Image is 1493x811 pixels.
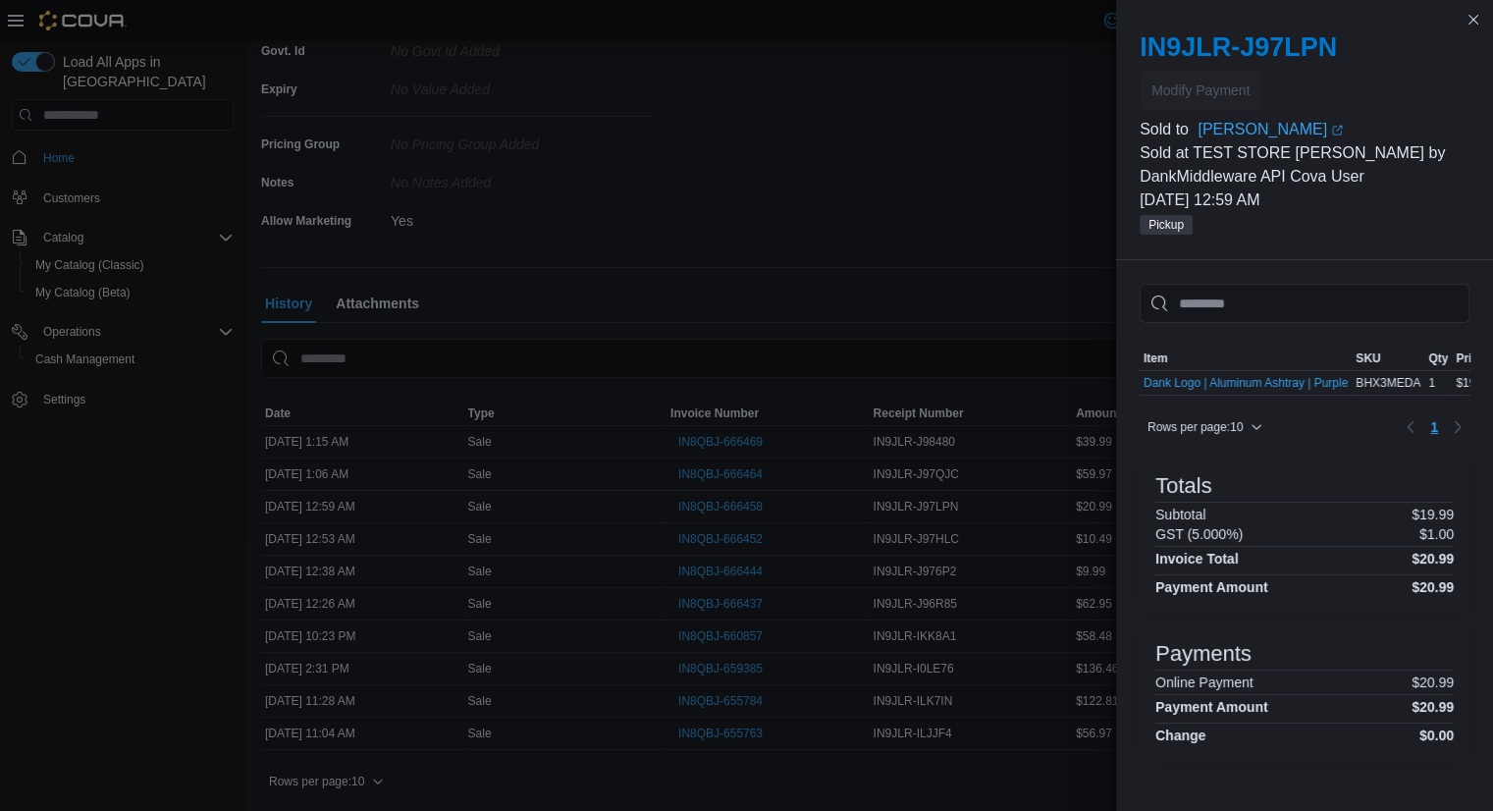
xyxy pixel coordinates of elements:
[1399,415,1422,439] button: Previous page
[1456,351,1484,366] span: Price
[1155,579,1268,595] h4: Payment Amount
[1140,141,1469,189] p: Sold at TEST STORE [PERSON_NAME] by DankMiddleware API Cova User
[1155,551,1239,567] h4: Invoice Total
[1399,411,1469,443] nav: Pagination for table: MemoryTable from EuiInMemoryTable
[1424,347,1452,370] button: Qty
[1412,675,1454,690] p: $20.99
[1144,351,1168,366] span: Item
[1140,284,1469,323] input: This is a search bar. As you type, the results lower in the page will automatically filter.
[1155,699,1268,715] h4: Payment Amount
[1412,551,1454,567] h4: $20.99
[1155,728,1205,743] h4: Change
[1140,215,1193,235] span: Pickup
[1198,118,1469,141] a: [PERSON_NAME]External link
[1352,347,1424,370] button: SKU
[1428,351,1448,366] span: Qty
[1412,579,1454,595] h4: $20.99
[1140,415,1270,439] button: Rows per page:10
[1155,474,1211,498] h3: Totals
[1446,415,1469,439] button: Next page
[1419,526,1454,542] p: $1.00
[1424,371,1452,395] div: 1
[1155,526,1243,542] h6: GST (5.000%)
[1148,216,1184,234] span: Pickup
[1430,417,1438,437] span: 1
[1155,675,1253,690] h6: Online Payment
[1140,347,1352,370] button: Item
[1422,411,1446,443] button: Page 1 of 1
[1419,728,1454,743] h4: $0.00
[1462,8,1485,31] button: Close this dialog
[1155,507,1205,522] h6: Subtotal
[1412,507,1454,522] p: $19.99
[1144,376,1348,390] button: Dank Logo | Aluminum Ashtray | Purple
[1140,31,1469,63] h2: IN9JLR-J97LPN
[1356,375,1420,391] span: BHX3MEDA
[1356,351,1380,366] span: SKU
[1412,699,1454,715] h4: $20.99
[1151,81,1250,100] span: Modify Payment
[1140,189,1469,212] p: [DATE] 12:59 AM
[1147,419,1243,435] span: Rows per page : 10
[1422,411,1446,443] ul: Pagination for table: MemoryTable from EuiInMemoryTable
[1140,71,1261,110] button: Modify Payment
[1331,125,1343,136] svg: External link
[1140,118,1194,141] div: Sold to
[1155,642,1252,666] h3: Payments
